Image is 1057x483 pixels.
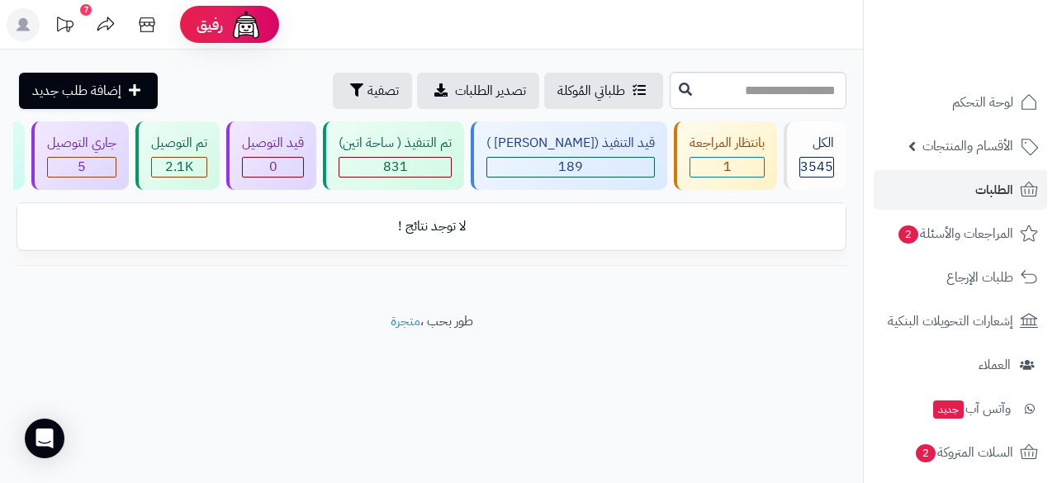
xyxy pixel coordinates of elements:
[28,121,132,190] a: جاري التوصيل 5
[933,400,964,419] span: جديد
[979,353,1011,376] span: العملاء
[32,81,121,101] span: إضافة طلب جديد
[874,433,1047,472] a: السلات المتروكة2
[132,121,223,190] a: تم التوصيل 2.1K
[455,81,526,101] span: تصدير الطلبات
[946,266,1013,289] span: طلبات الإرجاع
[690,134,765,153] div: بانتظار المراجعة
[671,121,780,190] a: بانتظار المراجعة 1
[165,157,193,177] span: 2.1K
[152,158,206,177] div: 2070
[874,258,1047,297] a: طلبات الإرجاع
[888,310,1013,333] span: إشعارات التحويلات البنكية
[557,81,625,101] span: طلباتي المُوكلة
[383,157,408,177] span: 831
[690,158,764,177] div: 1
[243,158,303,177] div: 0
[780,121,850,190] a: الكل3545
[339,134,452,153] div: تم التنفيذ ( ساحة اتين)
[223,121,320,190] a: قيد التوصيل 0
[874,345,1047,385] a: العملاء
[723,157,732,177] span: 1
[151,134,207,153] div: تم التوصيل
[242,134,304,153] div: قيد التوصيل
[874,83,1047,122] a: لوحة التحكم
[931,397,1011,420] span: وآتس آب
[333,73,412,109] button: تصفية
[44,8,85,45] a: تحديثات المنصة
[544,73,663,109] a: طلباتي المُوكلة
[467,121,671,190] a: قيد التنفيذ ([PERSON_NAME] ) 189
[914,441,1013,464] span: السلات المتروكة
[897,222,1013,245] span: المراجعات والأسئلة
[391,311,420,331] a: متجرة
[339,158,451,177] div: 831
[916,444,936,462] span: 2
[975,178,1013,201] span: الطلبات
[874,389,1047,429] a: وآتس آبجديد
[922,135,1013,158] span: الأقسام والمنتجات
[486,134,655,153] div: قيد التنفيذ ([PERSON_NAME] )
[874,301,1047,341] a: إشعارات التحويلات البنكية
[197,15,223,35] span: رفيق
[874,214,1047,253] a: المراجعات والأسئلة2
[898,225,918,244] span: 2
[47,134,116,153] div: جاري التوصيل
[367,81,399,101] span: تصفية
[874,170,1047,210] a: الطلبات
[48,158,116,177] div: 5
[269,157,277,177] span: 0
[80,4,92,16] div: 7
[952,91,1013,114] span: لوحة التحكم
[417,73,539,109] a: تصدير الطلبات
[19,73,158,109] a: إضافة طلب جديد
[17,204,846,249] td: لا توجد نتائج !
[78,157,86,177] span: 5
[945,40,1041,75] img: logo-2.png
[800,157,833,177] span: 3545
[487,158,654,177] div: 189
[799,134,834,153] div: الكل
[320,121,467,190] a: تم التنفيذ ( ساحة اتين) 831
[558,157,583,177] span: 189
[230,8,263,41] img: ai-face.png
[25,419,64,458] div: Open Intercom Messenger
